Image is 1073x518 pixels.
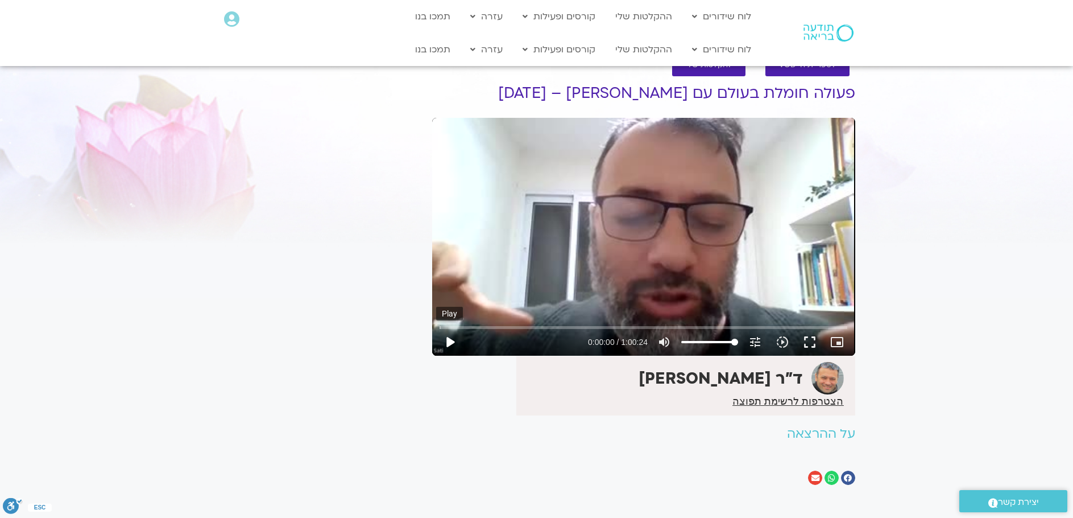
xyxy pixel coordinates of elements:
[610,6,678,27] a: ההקלטות שלי
[732,396,843,406] a: הצטרפות לרשימת תפוצה
[779,61,836,69] span: לספריית ה-VOD
[811,362,844,394] img: ד"ר אסף סטי אל בר
[686,61,732,69] span: להקלטות שלי
[998,495,1039,510] span: יצירת קשר
[517,39,601,60] a: קורסים ופעילות
[686,6,757,27] a: לוח שידורים
[808,471,822,485] div: שיתוף ב email
[432,427,855,441] h2: על ההרצאה
[686,39,757,60] a: לוח שידורים
[959,490,1067,512] a: יצירת קשר
[517,6,601,27] a: קורסים ופעילות
[803,24,854,42] img: תודעה בריאה
[610,39,678,60] a: ההקלטות שלי
[825,471,839,485] div: שיתוף ב whatsapp
[841,471,855,485] div: שיתוף ב facebook
[639,368,803,389] strong: ד"ר [PERSON_NAME]
[409,39,456,60] a: תמכו בנו
[432,85,855,102] h1: פעולה חומלת בעולם עם [PERSON_NAME] – [DATE]
[409,6,456,27] a: תמכו בנו
[465,39,508,60] a: עזרה
[465,6,508,27] a: עזרה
